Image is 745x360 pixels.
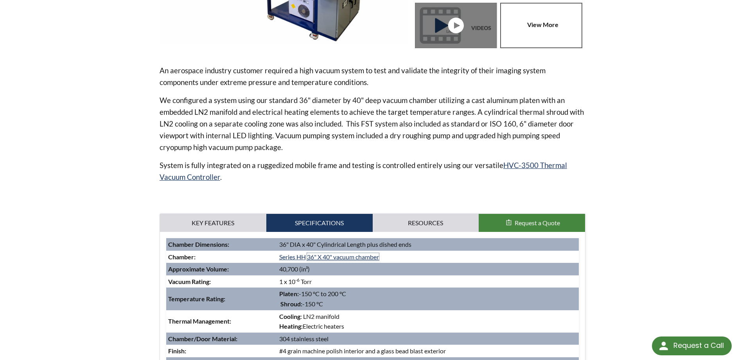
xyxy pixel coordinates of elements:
strong: Thermal Management: [168,317,231,325]
p: An aerospace industry customer required a high vacuum system to test and validate the integrity o... [160,65,586,88]
p: We configured a system using our standard 36" diameter by 40" deep vacuum chamber utilizing a cas... [160,94,586,153]
a: Specifications [266,214,373,232]
td: 1 x 10 Torr [277,275,579,288]
button: Request a Quote [479,214,585,232]
td: -150 °C to 200 °C -150 °C [277,288,579,310]
img: round button [657,340,670,352]
a: Series HH [279,253,306,261]
div: Request a Call [652,336,732,355]
td: 304 stainless steel [277,333,579,345]
strong: Temperature Rating [168,295,224,302]
strong: Vacuum Rating: [168,278,211,285]
td: 36" DIA x 40" Cylindrical Length plus dished ends [277,238,579,251]
strong: Chamber: [168,253,196,261]
strong: Chamber/Door Material: [168,335,237,342]
strong: Chamber Dimensions: [168,241,229,248]
a: 36" X 40" vacuum chamber [307,253,379,261]
td: : [166,263,277,275]
td: 40,700 (in³) [277,263,579,275]
a: Key Features [160,214,266,232]
strong: Heating [279,322,301,330]
td: : LN2 manifold Electric heaters [277,310,579,333]
div: Request a Call [673,336,724,355]
a: Thermal Cycling System (TVAC) - Front View [415,3,500,48]
strong: Shroud: [280,300,302,308]
td: #4 grain machine polish interior and a glass bead blast exterior [277,345,579,357]
td: : [166,288,277,310]
strong: Finish: [168,347,186,355]
strong: : [301,322,303,330]
span: Request a Quote [515,219,560,226]
strong: Approximate Volume [168,265,227,273]
p: System is fully integrated on a ruggedized mobile frame and testing is controlled entirely using ... [160,159,586,183]
sup: -6 [295,277,300,283]
strong: Cooling [279,313,300,320]
strong: Platen: [279,290,299,297]
a: Resources [373,214,479,232]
